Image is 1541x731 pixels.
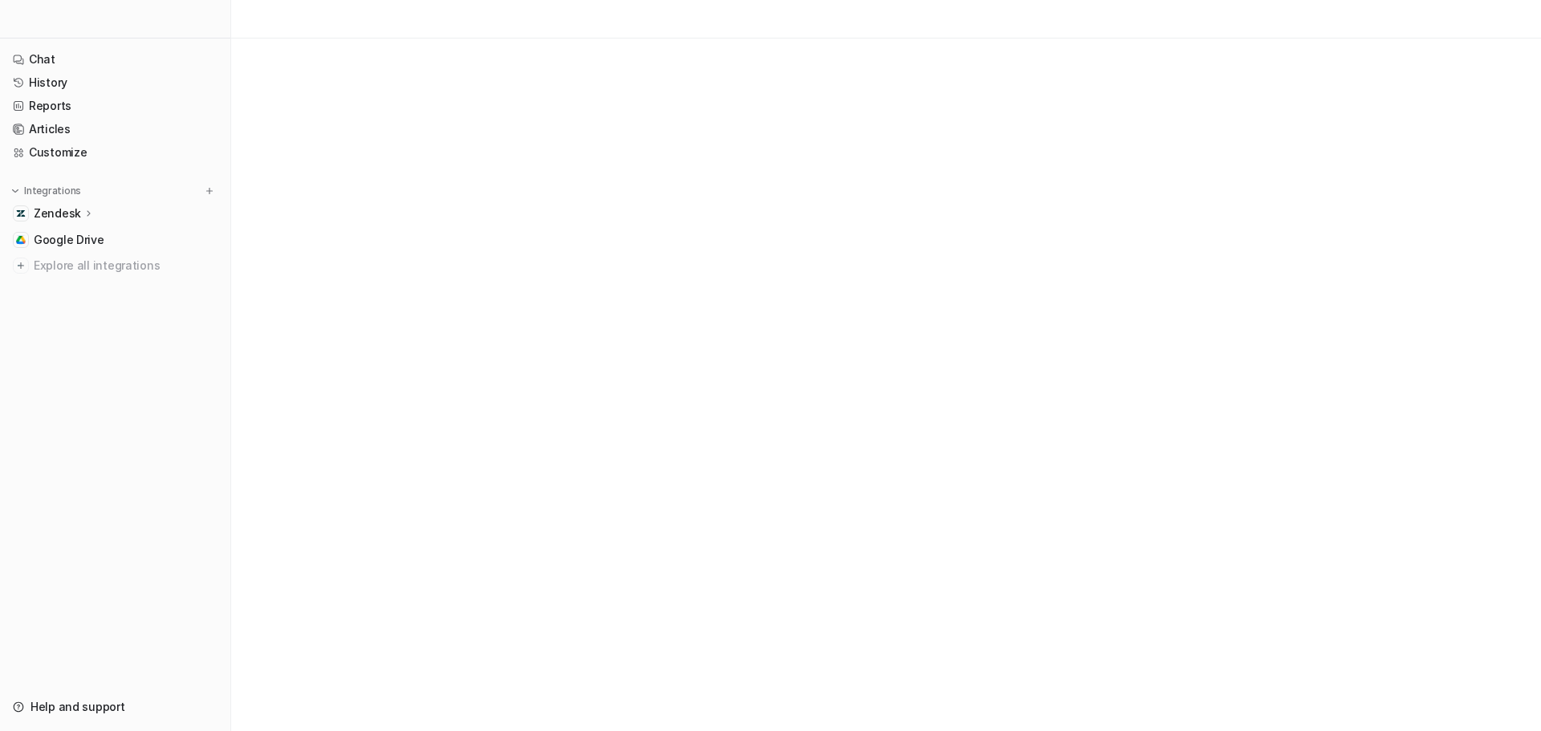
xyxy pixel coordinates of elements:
a: Explore all integrations [6,254,224,277]
a: Articles [6,118,224,140]
a: Chat [6,48,224,71]
span: Explore all integrations [34,253,218,278]
a: Google DriveGoogle Drive [6,229,224,251]
a: Customize [6,141,224,164]
a: Help and support [6,696,224,718]
p: Zendesk [34,205,81,221]
span: Google Drive [34,232,104,248]
button: Integrations [6,183,86,199]
img: Zendesk [16,209,26,218]
img: menu_add.svg [204,185,215,197]
img: explore all integrations [13,258,29,274]
img: expand menu [10,185,21,197]
img: Google Drive [16,235,26,245]
a: History [6,71,224,94]
p: Integrations [24,185,81,197]
a: Reports [6,95,224,117]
